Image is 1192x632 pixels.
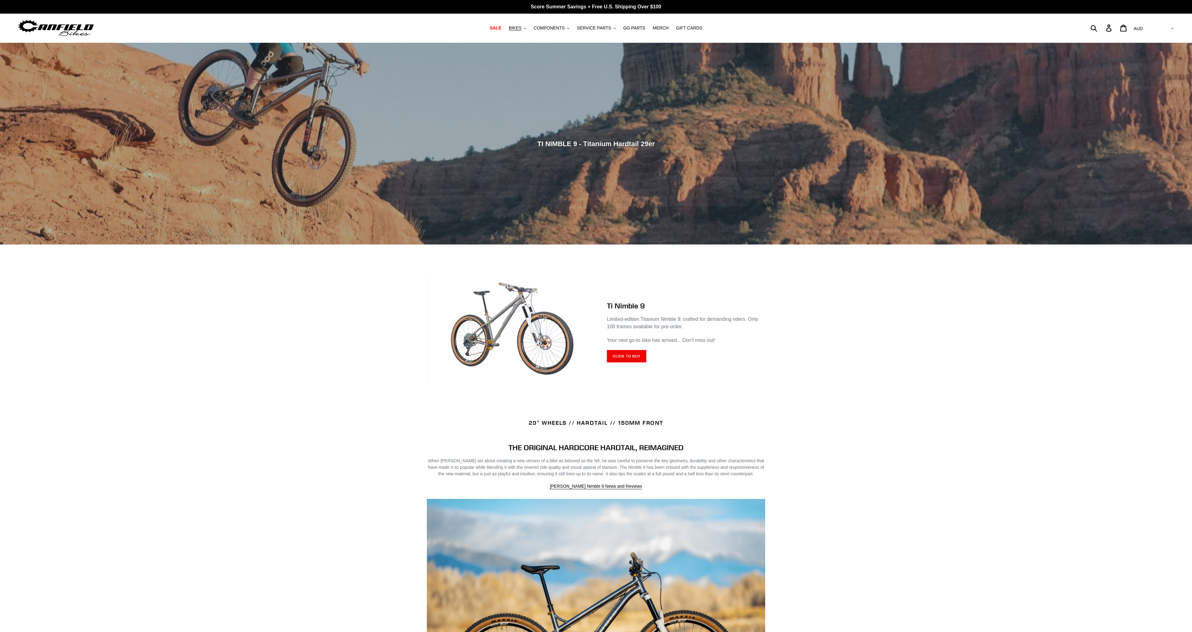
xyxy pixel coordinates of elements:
a: GIFT CARDS [673,24,706,32]
a: GG PARTS [620,24,648,32]
p: Limited-edition Titanium Nimble 9, crafted for demanding riders. Only 100 frames available for pr... [607,316,765,330]
span: SALE [490,25,501,31]
button: COMPONENTS [531,24,572,32]
p: When [PERSON_NAME] set about creating a new version of a bike as beloved as the N9, he was carefu... [427,458,765,477]
a: [PERSON_NAME] Nimble 9 News and Reviews [550,484,642,489]
button: BIKES [506,24,529,32]
a: SALE [487,24,504,32]
span: MERCH [653,25,669,31]
h4: 29" WHEELS // HARDTAIL // 150MM FRONT [427,419,765,426]
span: SERVICE PARTS [577,25,611,31]
span: GIFT CARDS [676,25,702,31]
p: Your next go-to bike has arrived... Don't miss out! [607,337,765,344]
a: MERCH [650,24,672,32]
input: Search [1094,21,1110,35]
a: Click to Buy: TI NIMBLE 9 [607,350,646,362]
h2: Ti Nimble 9 [607,301,765,310]
button: SERVICE PARTS [574,24,619,32]
h4: THE ORIGINAL HARDCORE HARDTAIL, REIMAGINED [427,443,765,452]
span: COMPONENTS [534,25,565,31]
span: BIKES [509,25,521,31]
span: TI NIMBLE 9 - Titanium Hardtail 29er [537,140,655,147]
img: Canfield Bikes [17,18,95,38]
span: GG PARTS [623,25,645,31]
